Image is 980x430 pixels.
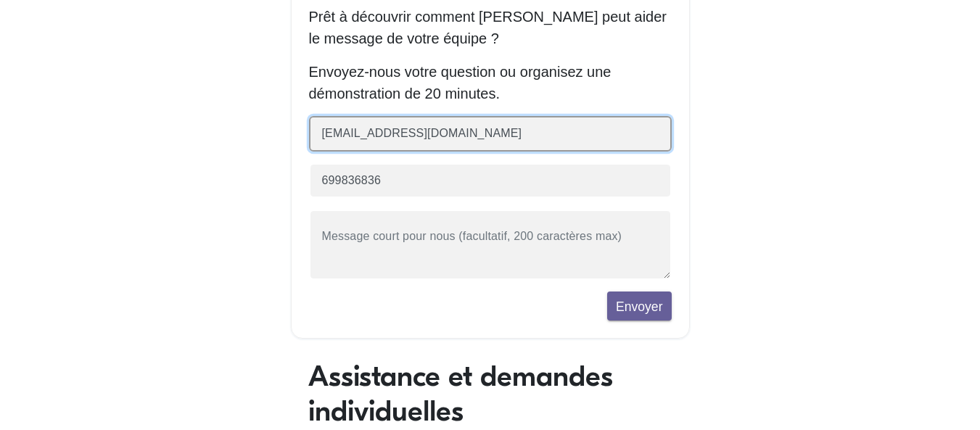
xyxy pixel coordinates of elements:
[616,299,663,314] font: Envoyer
[309,163,672,199] input: Numéro de téléphone (facultatif)
[309,116,672,152] input: E-mail professionnel (obligatoire)
[607,292,672,321] button: Envoyer
[309,64,612,102] font: Envoyez-nous votre question ou organisez une démonstration de 20 minutes.
[309,9,667,46] font: Prêt à découvrir comment [PERSON_NAME] peut aider le message de votre équipe ?
[308,360,613,428] font: Assistance et demandes individuelles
